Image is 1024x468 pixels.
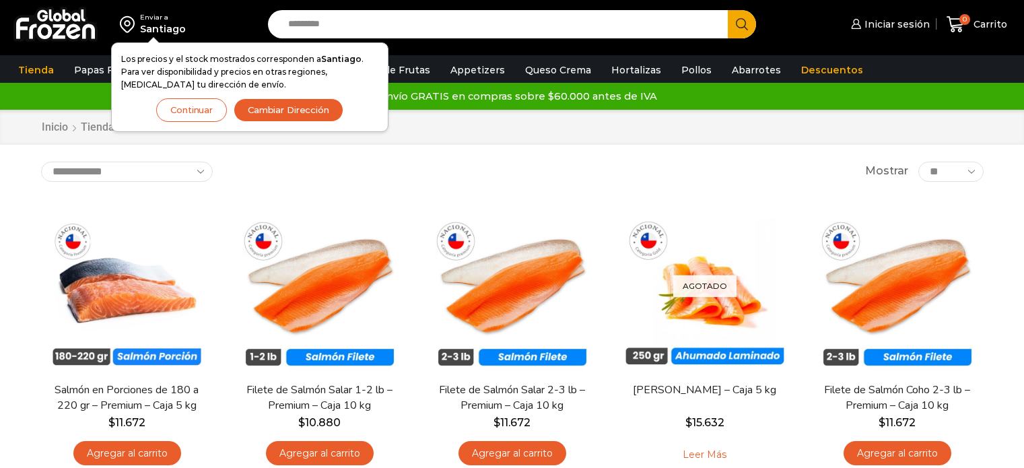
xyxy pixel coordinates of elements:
[120,13,140,36] img: address-field-icon.svg
[970,18,1007,31] span: Carrito
[108,416,115,429] span: $
[80,120,115,135] a: Tienda
[49,382,204,413] a: Salmón en Porciones de 180 a 220 gr – Premium – Caja 5 kg
[861,18,930,31] span: Iniciar sesión
[493,416,500,429] span: $
[41,162,213,182] select: Pedido de la tienda
[321,54,362,64] strong: Santiago
[725,57,788,83] a: Abarrotes
[298,416,305,429] span: $
[673,275,737,297] p: Agotado
[140,22,186,36] div: Santiago
[675,57,718,83] a: Pollos
[865,164,908,179] span: Mostrar
[73,441,181,466] a: Agregar al carrito: “Salmón en Porciones de 180 a 220 gr - Premium - Caja 5 kg”
[298,416,341,429] bdi: 10.880
[848,11,930,38] a: Iniciar sesión
[728,10,756,38] button: Search button
[444,57,512,83] a: Appetizers
[794,57,870,83] a: Descuentos
[844,441,951,466] a: Agregar al carrito: “Filete de Salmón Coho 2-3 lb - Premium - Caja 10 kg”
[41,120,280,135] nav: Breadcrumb
[518,57,598,83] a: Queso Crema
[67,57,142,83] a: Papas Fritas
[121,53,378,92] p: Los precios y el stock mostrados corresponden a . Para ver disponibilidad y precios en otras regi...
[108,416,145,429] bdi: 11.672
[605,57,668,83] a: Hortalizas
[879,416,916,429] bdi: 11.672
[627,382,782,398] a: [PERSON_NAME] – Caja 5 kg
[685,416,724,429] bdi: 15.632
[266,441,374,466] a: Agregar al carrito: “Filete de Salmón Salar 1-2 lb – Premium - Caja 10 kg”
[346,57,437,83] a: Pulpa de Frutas
[959,14,970,25] span: 0
[434,382,589,413] a: Filete de Salmón Salar 2-3 lb – Premium – Caja 10 kg
[11,57,61,83] a: Tienda
[685,416,692,429] span: $
[943,9,1011,40] a: 0 Carrito
[242,382,397,413] a: Filete de Salmón Salar 1-2 lb – Premium – Caja 10 kg
[140,13,186,22] div: Enviar a
[458,441,566,466] a: Agregar al carrito: “Filete de Salmón Salar 2-3 lb - Premium - Caja 10 kg”
[234,98,343,122] button: Cambiar Dirección
[156,98,227,122] button: Continuar
[879,416,885,429] span: $
[41,120,69,135] a: Inicio
[493,416,531,429] bdi: 11.672
[819,382,974,413] a: Filete de Salmón Coho 2-3 lb – Premium – Caja 10 kg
